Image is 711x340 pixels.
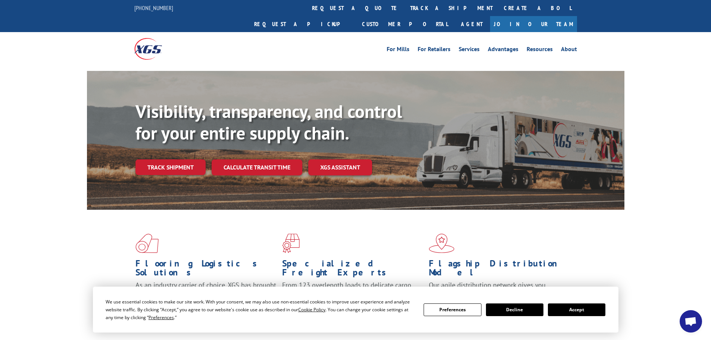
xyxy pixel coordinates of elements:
[149,314,174,321] span: Preferences
[249,16,356,32] a: Request a pickup
[459,46,480,54] a: Services
[135,159,206,175] a: Track shipment
[282,259,423,281] h1: Specialized Freight Experts
[429,281,566,298] span: Our agile distribution network gives you nationwide inventory management on demand.
[429,234,455,253] img: xgs-icon-flagship-distribution-model-red
[212,159,302,175] a: Calculate transit time
[135,234,159,253] img: xgs-icon-total-supply-chain-intelligence-red
[106,298,415,321] div: We use essential cookies to make our site work. With your consent, we may also use non-essential ...
[429,259,570,281] h1: Flagship Distribution Model
[527,46,553,54] a: Resources
[93,287,618,333] div: Cookie Consent Prompt
[282,281,423,314] p: From 123 overlength loads to delicate cargo, our experienced staff knows the best way to move you...
[488,46,518,54] a: Advantages
[490,16,577,32] a: Join Our Team
[308,159,372,175] a: XGS ASSISTANT
[486,303,543,316] button: Decline
[356,16,453,32] a: Customer Portal
[453,16,490,32] a: Agent
[298,306,325,313] span: Cookie Policy
[424,303,481,316] button: Preferences
[282,234,300,253] img: xgs-icon-focused-on-flooring-red
[548,303,605,316] button: Accept
[135,100,402,144] b: Visibility, transparency, and control for your entire supply chain.
[134,4,173,12] a: [PHONE_NUMBER]
[387,46,409,54] a: For Mills
[135,281,276,307] span: As an industry carrier of choice, XGS has brought innovation and dedication to flooring logistics...
[680,310,702,333] div: Open chat
[561,46,577,54] a: About
[418,46,450,54] a: For Retailers
[135,259,277,281] h1: Flooring Logistics Solutions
